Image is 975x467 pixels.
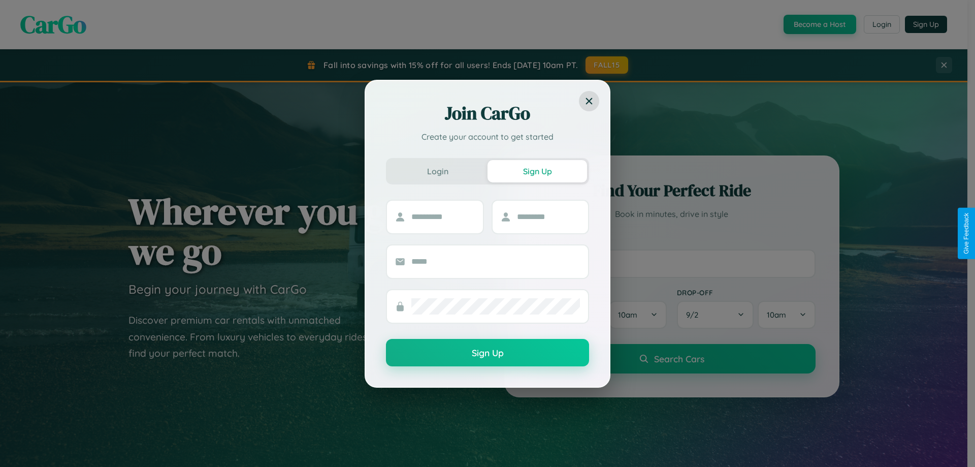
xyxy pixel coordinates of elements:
button: Login [388,160,487,182]
p: Create your account to get started [386,131,589,143]
div: Give Feedback [963,213,970,254]
button: Sign Up [386,339,589,366]
button: Sign Up [487,160,587,182]
h2: Join CarGo [386,101,589,126]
